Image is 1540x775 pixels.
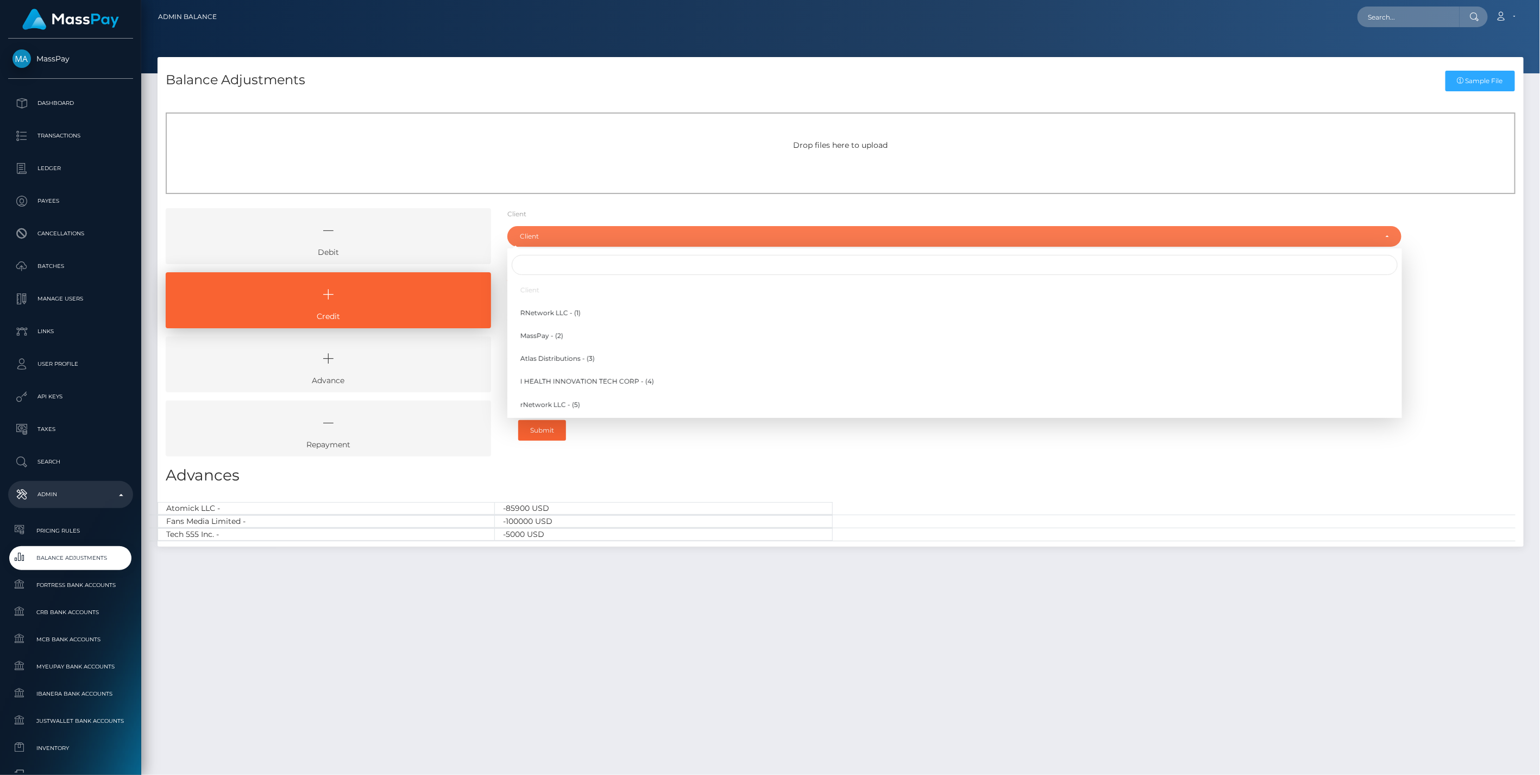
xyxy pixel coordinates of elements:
[12,606,129,618] span: CRB Bank Accounts
[166,336,491,392] a: Advance
[22,9,119,30] img: MassPay Logo
[12,715,129,727] span: JustWallet Bank Accounts
[158,515,495,528] div: Fans Media Limited -
[520,354,595,364] span: Atlas Distributions - (3)
[12,49,31,68] img: MassPay
[12,524,129,537] span: Pricing Rules
[12,633,129,646] span: MCB Bank Accounts
[8,54,133,64] span: MassPay
[1357,7,1460,27] input: Search...
[794,140,888,150] span: Drop files here to upload
[12,486,129,503] p: Admin
[8,416,133,443] a: Taxes
[158,502,495,515] div: Atomick LLC -
[166,465,1516,486] h3: Advances
[166,401,491,457] a: Repayment
[8,448,133,476] a: Search
[8,481,133,508] a: Admin
[520,377,654,386] span: I HEALTH INNOVATION TECH CORP - (4)
[495,515,832,528] div: -100000 USD
[166,208,491,264] a: Debit
[507,226,1402,247] button: Client
[495,502,832,515] div: -85900 USD
[1445,71,1515,91] a: Sample File
[12,323,129,340] p: Links
[12,258,129,274] p: Batches
[12,552,129,564] span: Balance Adjustments
[512,255,1398,275] input: Search
[495,528,832,541] div: -5000 USD
[8,655,133,678] a: MyEUPay Bank Accounts
[12,660,129,673] span: MyEUPay Bank Accounts
[12,421,129,437] p: Taxes
[158,5,217,28] a: Admin Balance
[12,291,129,307] p: Manage Users
[12,454,129,470] p: Search
[518,420,566,441] button: Submit
[8,90,133,117] a: Dashboard
[8,318,133,345] a: Links
[12,742,129,754] span: Inventory
[520,232,1377,241] div: Client
[8,187,133,215] a: Payees
[12,356,129,372] p: User Profile
[12,193,129,209] p: Payees
[8,285,133,312] a: Manage Users
[507,209,526,219] label: Client
[8,253,133,280] a: Batches
[12,687,129,700] span: Ibanera Bank Accounts
[166,71,305,90] h4: Balance Adjustments
[8,155,133,182] a: Ledger
[12,160,129,177] p: Ledger
[166,272,491,328] a: Credit
[12,95,129,111] p: Dashboard
[8,383,133,410] a: API Keys
[520,331,563,341] span: MassPay - (2)
[8,601,133,624] a: CRB Bank Accounts
[8,736,133,760] a: Inventory
[12,128,129,144] p: Transactions
[12,579,129,591] span: Fortress Bank Accounts
[8,709,133,733] a: JustWallet Bank Accounts
[8,220,133,247] a: Cancellations
[8,351,133,378] a: User Profile
[8,628,133,651] a: MCB Bank Accounts
[12,389,129,405] p: API Keys
[8,573,133,597] a: Fortress Bank Accounts
[12,226,129,242] p: Cancellations
[8,682,133,705] a: Ibanera Bank Accounts
[8,519,133,542] a: Pricing Rules
[8,546,133,570] a: Balance Adjustments
[520,308,581,318] span: RNetwork LLC - (1)
[8,122,133,149] a: Transactions
[158,528,495,541] div: Tech 555 Inc. -
[520,400,580,410] span: rNetwork LLC - (5)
